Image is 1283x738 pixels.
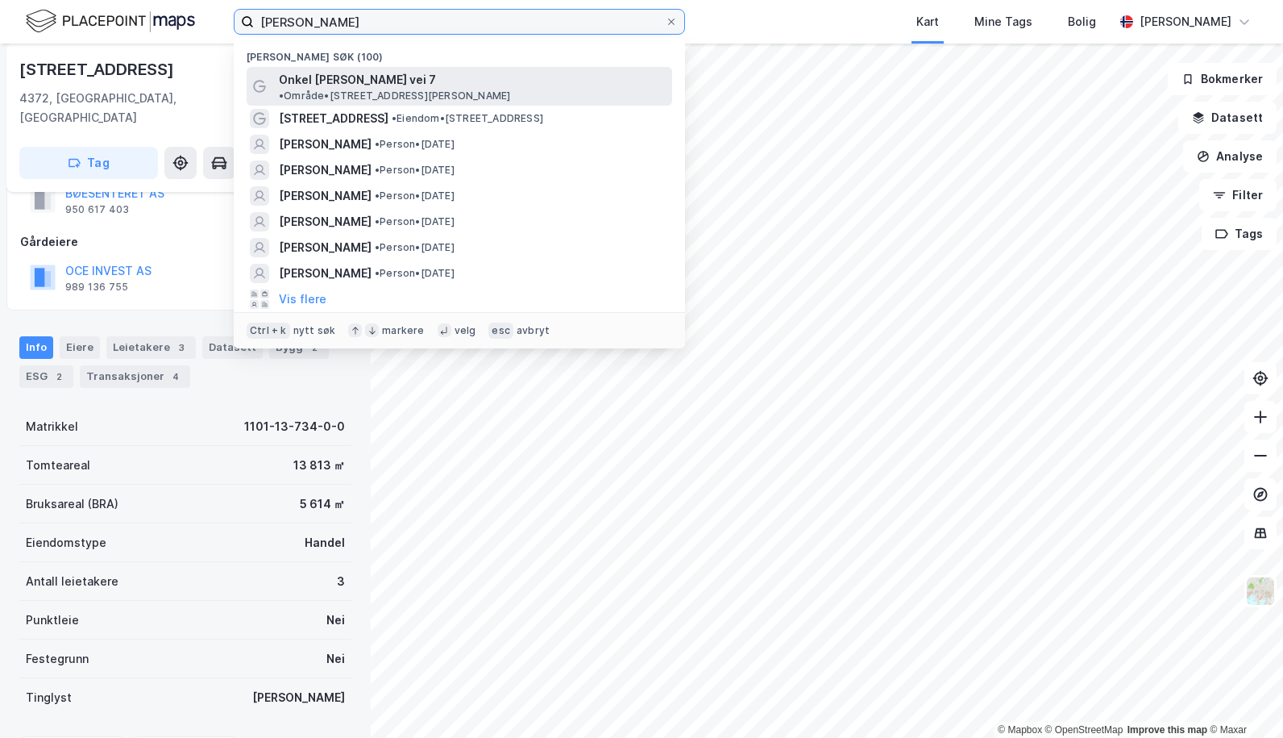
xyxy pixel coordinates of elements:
button: Bokmerker [1168,63,1277,95]
div: Eiere [60,336,100,359]
div: Mine Tags [974,12,1032,31]
input: Søk på adresse, matrikkel, gårdeiere, leietakere eller personer [254,10,665,34]
div: esc [488,323,513,339]
div: Eiendomstype [26,533,106,552]
div: velg [455,324,476,337]
span: Person • [DATE] [375,215,455,228]
a: Improve this map [1127,724,1207,736]
span: Person • [DATE] [375,138,455,151]
img: Z [1245,576,1276,607]
span: • [375,241,380,253]
div: Datasett [202,336,263,359]
div: Ctrl + k [247,323,290,339]
button: Vis flere [279,290,326,309]
div: Handel [305,533,345,552]
span: • [375,190,380,202]
span: • [375,164,380,176]
div: 5 614 ㎡ [300,494,345,514]
div: 13 813 ㎡ [293,456,345,475]
div: Transaksjoner [80,365,190,388]
div: 3 [173,340,189,356]
div: markere [382,324,424,337]
div: 4372, [GEOGRAPHIC_DATA], [GEOGRAPHIC_DATA] [19,89,261,127]
div: [PERSON_NAME] [252,688,345,707]
span: • [392,112,397,124]
img: logo.f888ab2527a4732fd821a326f86c7f29.svg [26,7,195,35]
span: • [375,138,380,150]
div: avbryt [517,324,550,337]
span: [PERSON_NAME] [279,161,372,180]
span: • [279,90,284,102]
div: ESG [19,365,73,388]
span: • [375,215,380,227]
div: Nei [326,649,345,669]
div: Punktleie [26,611,79,630]
button: Tag [19,147,158,179]
div: 950 617 403 [65,203,129,216]
span: Eiendom • [STREET_ADDRESS] [392,112,543,125]
div: Matrikkel [26,417,78,436]
div: 1101-13-734-0-0 [244,417,345,436]
div: Tomteareal [26,456,90,475]
iframe: Chat Widget [1202,661,1283,738]
span: [PERSON_NAME] [279,186,372,206]
a: Mapbox [998,724,1042,736]
div: [STREET_ADDRESS] [19,56,177,82]
button: Datasett [1178,102,1277,134]
div: [PERSON_NAME] [1140,12,1231,31]
div: Info [19,336,53,359]
span: [PERSON_NAME] [279,135,372,154]
span: Område • [STREET_ADDRESS][PERSON_NAME] [279,90,510,102]
button: Analyse [1183,140,1277,173]
span: [PERSON_NAME] [279,264,372,283]
div: [PERSON_NAME] søk (100) [234,38,685,67]
span: Person • [DATE] [375,241,455,254]
div: Antall leietakere [26,572,118,591]
a: OpenStreetMap [1045,724,1123,736]
div: Kart [916,12,939,31]
div: 989 136 755 [65,281,128,294]
div: 3 [337,572,345,591]
div: Nei [326,611,345,630]
span: [PERSON_NAME] [279,212,372,231]
button: Filter [1199,179,1277,211]
div: Tinglyst [26,688,72,707]
div: Leietakere [106,336,196,359]
span: [PERSON_NAME] [279,238,372,257]
span: Person • [DATE] [375,267,455,280]
div: Gårdeiere [20,232,351,252]
span: [STREET_ADDRESS] [279,109,388,128]
div: Bolig [1068,12,1096,31]
span: Onkel [PERSON_NAME] vei 7 [279,70,436,90]
div: 2 [51,369,67,385]
span: • [375,267,380,279]
div: Festegrunn [26,649,89,669]
div: 4 [168,369,184,385]
div: Bruksareal (BRA) [26,494,118,514]
span: Person • [DATE] [375,190,455,202]
button: Tags [1202,218,1277,250]
div: nytt søk [293,324,336,337]
span: Person • [DATE] [375,164,455,177]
